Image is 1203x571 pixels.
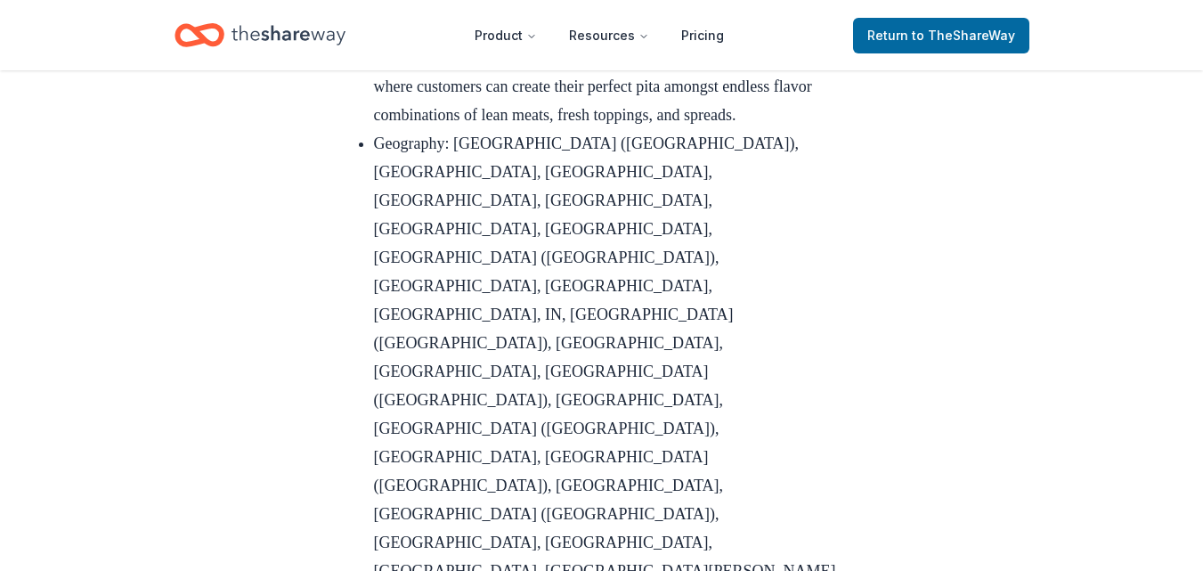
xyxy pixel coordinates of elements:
[853,18,1029,53] a: Returnto TheShareWay
[175,14,345,56] a: Home
[374,44,858,129] li: Pita Pit is a quick-service restaurant franchise serving pita sandwiches, where customers can cre...
[460,14,738,56] nav: Main
[667,18,738,53] a: Pricing
[867,25,1015,46] span: Return
[555,18,663,53] button: Resources
[912,28,1015,43] span: to TheShareWay
[460,18,551,53] button: Product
